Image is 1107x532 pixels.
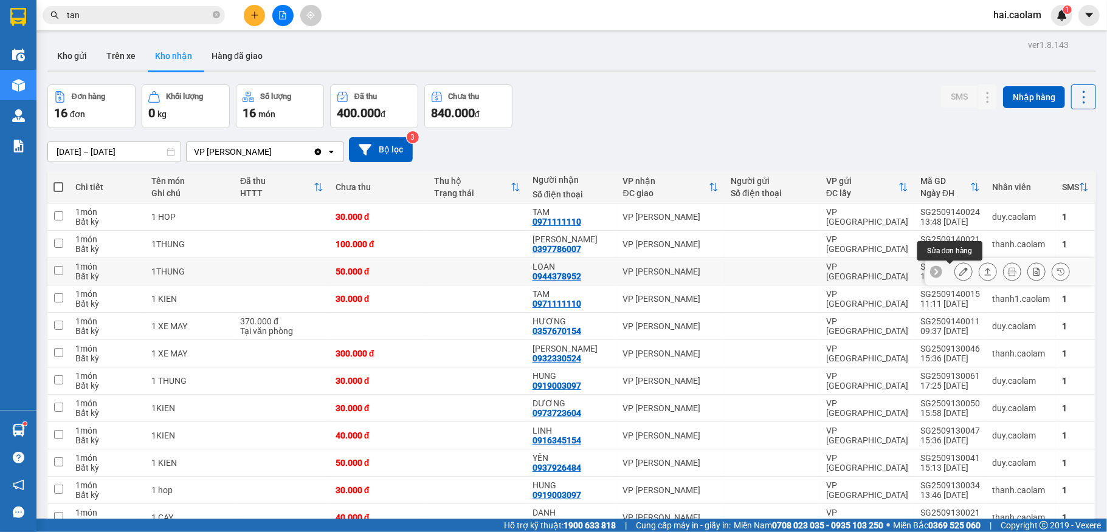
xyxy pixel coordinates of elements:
div: 0944378952 [533,271,581,281]
div: VP [GEOGRAPHIC_DATA] [826,480,908,500]
div: 1KIEN [151,431,228,440]
b: [DOMAIN_NAME] [102,46,167,56]
div: 1 món [75,234,139,244]
span: món [258,109,275,119]
button: Hàng đã giao [202,41,272,70]
div: thanh.caolam [992,349,1050,358]
div: Bất kỳ [75,299,139,309]
input: Tìm tên, số ĐT hoặc mã đơn [67,9,210,22]
button: Đơn hàng16đơn [47,84,136,128]
div: Bất kỳ [75,381,139,390]
span: đơn [70,109,85,119]
img: logo-vxr [10,8,26,26]
div: Bất kỳ [75,271,139,281]
strong: 0708 023 035 - 0935 103 250 [772,520,883,530]
img: warehouse-icon [12,109,25,122]
div: Số lượng [260,92,291,101]
span: 1 [1065,5,1069,14]
div: 100.000 đ [336,239,422,249]
div: 15:36 [DATE] [920,435,980,445]
div: Bất kỳ [75,244,139,254]
div: 40.000 đ [336,431,422,440]
div: VP [PERSON_NAME] [623,321,719,331]
div: 1 món [75,316,139,326]
button: plus [244,5,265,26]
div: Người gửi [731,176,814,186]
div: Đã thu [354,92,377,101]
div: 30.000 đ [336,403,422,413]
div: BENH THANH [533,344,611,353]
div: Nhân viên [992,182,1050,192]
span: file-add [278,11,287,19]
div: 370.000 đ [240,316,323,326]
div: SG2509130047 [920,426,980,435]
div: 09:37 [DATE] [920,326,980,336]
div: 13:04 [DATE] [920,271,980,281]
div: VP nhận [623,176,709,186]
span: Miền Bắc [893,519,981,532]
button: aim [300,5,322,26]
div: SG2509130021 [920,508,980,517]
div: Bất kỳ [75,326,139,336]
div: 1 [1062,513,1089,522]
div: VP [GEOGRAPHIC_DATA] [826,398,908,418]
div: Bất kỳ [75,217,139,227]
div: 1 món [75,480,139,490]
div: SG2509140019 [920,262,980,271]
span: 0 [148,106,155,120]
div: 30.000 đ [336,376,422,386]
div: Đã thu [240,176,314,186]
div: Bất kỳ [75,353,139,363]
span: đ [475,109,480,119]
span: caret-down [1084,10,1095,21]
div: 0971111110 [533,299,581,309]
button: caret-down [1078,5,1100,26]
div: 15:36 [DATE] [920,353,980,363]
div: VP [PERSON_NAME] [194,146,272,158]
div: HUNG [533,371,611,381]
div: 1 XE MAY [151,349,228,358]
div: 40.000 đ [336,513,422,522]
div: VP [PERSON_NAME] [623,485,719,495]
div: 300.000 đ [336,349,422,358]
span: hai.caolam [984,7,1051,22]
button: Kho gửi [47,41,97,70]
th: Toggle SortBy [428,171,526,203]
div: 1 [1062,349,1089,358]
div: thanh.caolam [992,485,1050,495]
div: duy.caolam [992,403,1050,413]
img: warehouse-icon [12,49,25,61]
div: thanh.caolam [992,239,1050,249]
div: duy.caolam [992,321,1050,331]
div: VP [PERSON_NAME] [623,294,719,304]
sup: 3 [407,131,419,143]
div: 50.000 đ [336,267,422,276]
div: VP [PERSON_NAME] [623,239,719,249]
div: 1 [1062,431,1089,440]
div: VP [GEOGRAPHIC_DATA] [826,453,908,472]
div: VP [PERSON_NAME] [623,376,719,386]
div: VP gửi [826,176,898,186]
div: 1 món [75,207,139,217]
div: VP [GEOGRAPHIC_DATA] [826,207,908,227]
div: YẾN [533,453,611,463]
img: solution-icon [12,140,25,152]
span: 400.000 [337,106,381,120]
div: SG2509130050 [920,398,980,408]
div: 1 HOP [151,212,228,222]
div: Chưa thu [336,182,422,192]
div: ĐC giao [623,188,709,198]
img: icon-new-feature [1057,10,1067,21]
div: 1 món [75,262,139,271]
div: HTTT [240,188,314,198]
span: notification [13,479,24,491]
img: warehouse-icon [12,424,25,437]
div: LINH [533,426,611,435]
div: Đơn hàng [72,92,105,101]
img: warehouse-icon [12,79,25,92]
th: Toggle SortBy [234,171,329,203]
sup: 1 [1063,5,1072,14]
div: 0919003097 [533,381,581,390]
span: kg [157,109,167,119]
input: Selected VP Phan Thiết. [273,146,274,158]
